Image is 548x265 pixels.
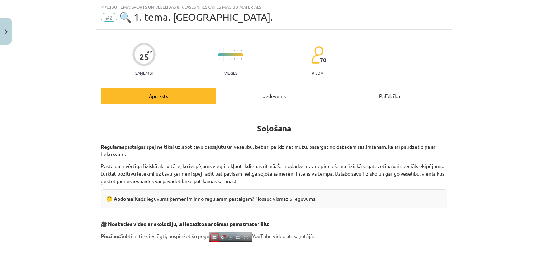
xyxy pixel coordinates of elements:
[101,4,447,9] div: Mācību tēma: Sports un veselības 8. klases 1. ieskaites mācību materiāls
[230,58,231,60] img: icon-short-line-57e1e144782c952c97e751825c79c345078a6d821885a25fce030b3d8c18986b.svg
[223,48,224,62] img: icon-long-line-d9ea69661e0d244f92f715978eff75569469978d946b2353a9bb055b3ed8787d.svg
[132,70,156,75] p: Saņemsi
[237,58,238,60] img: icon-short-line-57e1e144782c952c97e751825c79c345078a6d821885a25fce030b3d8c18986b.svg
[332,88,447,104] div: Palīdzība
[101,233,121,239] strong: Piezīme:
[320,57,326,63] span: 70
[139,52,149,62] div: 25
[257,123,291,134] strong: Soļošana
[101,220,269,227] strong: 🎥 Noskaties video ar skolotāju, lai iepazītos ar tēmas pamatmateriālu:
[241,50,242,51] img: icon-short-line-57e1e144782c952c97e751825c79c345078a6d821885a25fce030b3d8c18986b.svg
[216,88,332,104] div: Uzdevums
[311,46,323,64] img: students-c634bb4e5e11cddfef0936a35e636f08e4e9abd3cc4e673bd6f9a4125e45ecb1.svg
[107,195,135,202] b: 🤔 Apdomā!
[101,189,447,208] div: Kāds ieguvums ķermenim ir no regulārām pastaigām? Nosauc vismaz 5 ieguvums.
[237,50,238,51] img: icon-short-line-57e1e144782c952c97e751825c79c345078a6d821885a25fce030b3d8c18986b.svg
[224,70,237,75] p: Viegls
[101,88,216,104] div: Apraksts
[119,11,273,23] span: 🔍 1. tēma. [GEOGRAPHIC_DATA].
[101,233,314,239] span: Subtitri tiek ieslēgti, nospiežot šo pogu YouTube video atskaņotājā.
[147,50,152,54] span: XP
[101,162,447,185] p: Pastaiga ir vērtīga fiziskā aktivitāte, ko iespējams viegli iekļaut ikdienas ritmā. Šai nodarbei ...
[101,135,447,158] p: pastaigas spēj ne tikai uzlabot tavu pašsajūtu un veselību, bet arī paildzināt mūžu, pasargāt no ...
[241,58,242,60] img: icon-short-line-57e1e144782c952c97e751825c79c345078a6d821885a25fce030b3d8c18986b.svg
[312,70,323,75] p: pilda
[101,143,124,150] strong: Regulāras
[219,58,220,60] img: icon-short-line-57e1e144782c952c97e751825c79c345078a6d821885a25fce030b3d8c18986b.svg
[5,29,8,34] img: icon-close-lesson-0947bae3869378f0d4975bcd49f059093ad1ed9edebbc8119c70593378902aed.svg
[101,13,117,22] span: #2
[230,50,231,51] img: icon-short-line-57e1e144782c952c97e751825c79c345078a6d821885a25fce030b3d8c18986b.svg
[219,50,220,51] img: icon-short-line-57e1e144782c952c97e751825c79c345078a6d821885a25fce030b3d8c18986b.svg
